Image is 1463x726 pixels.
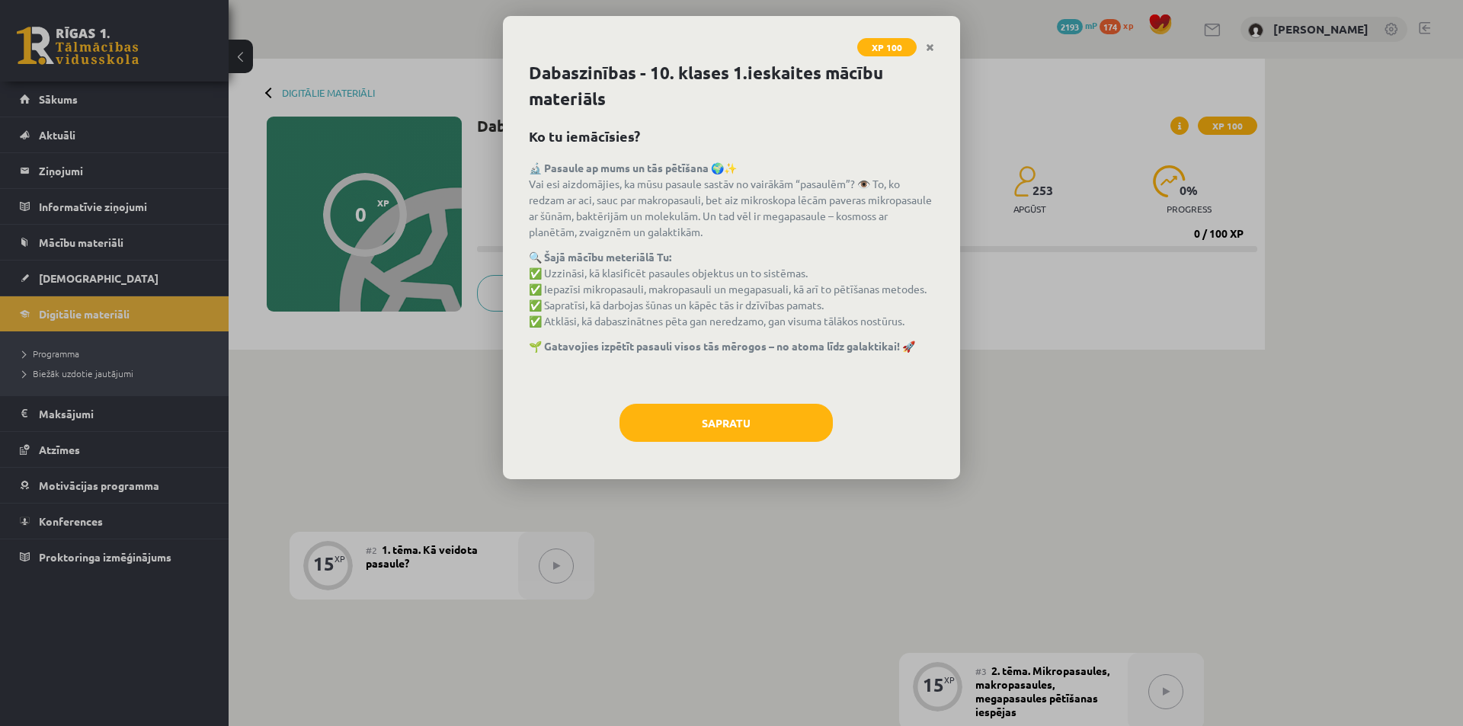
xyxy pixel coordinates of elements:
button: Sapratu [619,404,833,442]
p: Vai esi aizdomājies, ka mūsu pasaule sastāv no vairākām “pasaulēm”? 👁️ To, ko redzam ar aci, sauc... [529,160,934,240]
p: ✅ Uzzināsi, kā klasificēt pasaules objektus un to sistēmas. ✅ Iepazīsi mikropasauli, makropasauli... [529,249,934,329]
span: XP 100 [857,38,917,56]
strong: 🔬 Pasaule ap mums un tās pētīšana 🌍✨ [529,161,737,174]
a: Close [917,33,943,62]
strong: 🌱 Gatavojies izpētīt pasauli visos tās mērogos – no atoma līdz galaktikai! 🚀 [529,339,915,353]
h2: Ko tu iemācīsies? [529,126,934,146]
strong: 🔍 Šajā mācību meteriālā Tu: [529,250,671,264]
h1: Dabaszinības - 10. klases 1.ieskaites mācību materiāls [529,60,934,112]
